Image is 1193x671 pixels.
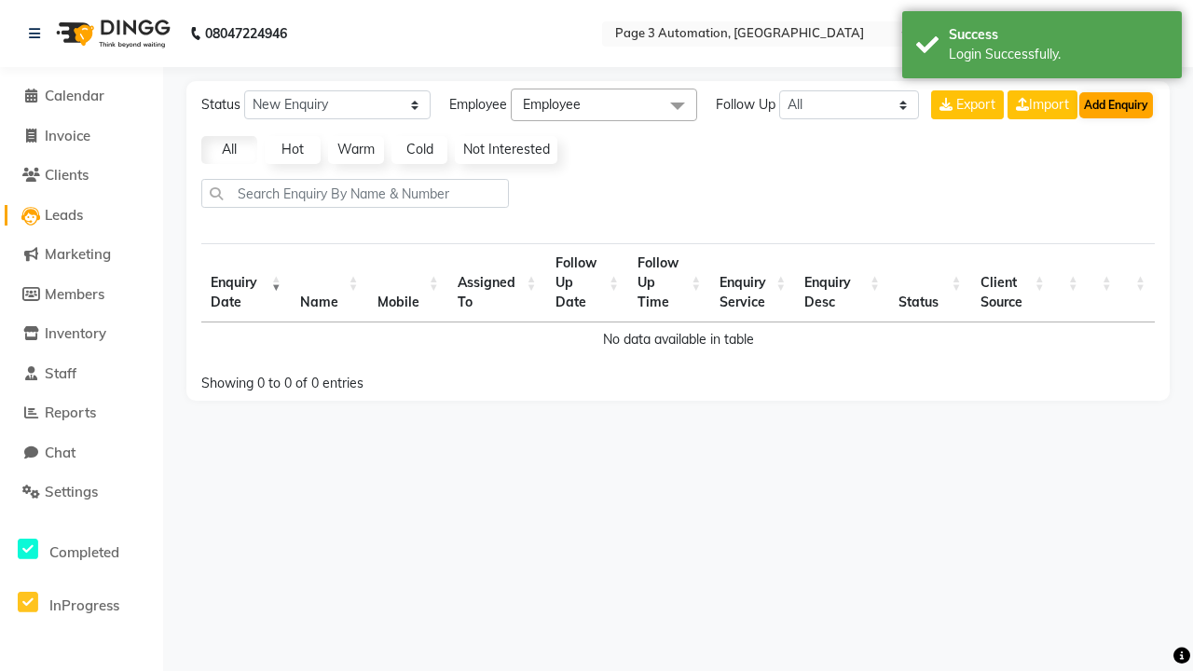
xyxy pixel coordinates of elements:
[45,87,104,104] span: Calendar
[201,322,1155,357] td: No data available in table
[956,96,995,113] span: Export
[5,244,158,266] a: Marketing
[291,243,368,322] th: Name: activate to sort column ascending
[5,165,158,186] a: Clients
[971,243,1054,322] th: Client Source: activate to sort column ascending
[795,243,889,322] th: Enquiry Desc: activate to sort column ascending
[48,7,175,60] img: logo
[949,45,1168,64] div: Login Successfully.
[5,86,158,107] a: Calendar
[328,136,384,164] a: Warm
[205,7,287,60] b: 08047224946
[5,363,158,385] a: Staff
[5,482,158,503] a: Settings
[5,205,158,226] a: Leads
[49,543,119,561] span: Completed
[5,284,158,306] a: Members
[201,179,509,208] input: Search Enquiry By Name & Number
[889,243,971,322] th: Status: activate to sort column ascending
[716,95,775,115] span: Follow Up
[201,363,583,393] div: Showing 0 to 0 of 0 entries
[628,243,710,322] th: Follow Up Time : activate to sort column ascending
[201,136,257,164] a: All
[45,285,104,303] span: Members
[523,96,581,113] span: Employee
[448,243,546,322] th: Assigned To : activate to sort column ascending
[949,25,1168,45] div: Success
[5,323,158,345] a: Inventory
[1008,90,1077,119] a: Import
[45,364,76,382] span: Staff
[265,136,321,164] a: Hot
[1088,243,1121,322] th: : activate to sort column ascending
[45,245,111,263] span: Marketing
[45,127,90,144] span: Invoice
[45,206,83,224] span: Leads
[455,136,557,164] a: Not Interested
[546,243,628,322] th: Follow Up Date: activate to sort column ascending
[1079,92,1153,118] button: Add Enquiry
[710,243,795,322] th: Enquiry Service : activate to sort column ascending
[5,403,158,424] a: Reports
[449,95,507,115] span: Employee
[1054,243,1088,322] th: : activate to sort column ascending
[45,483,98,500] span: Settings
[1121,243,1155,322] th: : activate to sort column ascending
[49,596,119,614] span: InProgress
[45,324,106,342] span: Inventory
[931,90,1004,119] button: Export
[368,243,448,322] th: Mobile : activate to sort column ascending
[201,95,240,115] span: Status
[5,443,158,464] a: Chat
[201,243,291,322] th: Enquiry Date: activate to sort column ascending
[45,404,96,421] span: Reports
[45,444,75,461] span: Chat
[5,126,158,147] a: Invoice
[45,166,89,184] span: Clients
[391,136,447,164] a: Cold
